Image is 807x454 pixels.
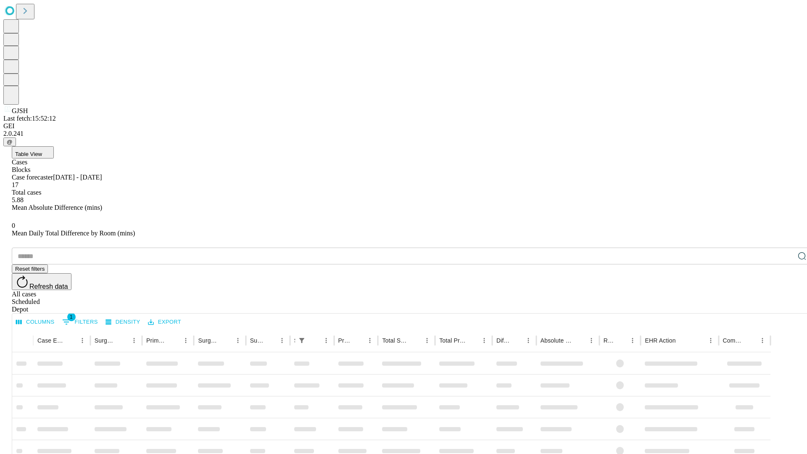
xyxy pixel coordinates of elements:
button: Sort [409,335,421,346]
button: Density [103,316,142,329]
div: Surgery Name [198,337,219,344]
button: Sort [65,335,76,346]
button: Sort [677,335,688,346]
div: Surgery Date [250,337,264,344]
button: Menu [76,335,88,346]
span: Last fetch: 15:52:12 [3,115,56,122]
div: Surgeon Name [95,337,116,344]
button: Menu [232,335,244,346]
button: Menu [364,335,376,346]
div: GEI [3,122,804,130]
span: Refresh data [29,283,68,290]
span: Total cases [12,189,41,196]
button: @ [3,137,16,146]
button: Select columns [14,316,57,329]
button: Menu [478,335,490,346]
button: Menu [627,335,638,346]
div: Total Predicted Duration [439,337,466,344]
button: Show filters [296,335,308,346]
button: Menu [276,335,288,346]
button: Refresh data [12,273,71,290]
button: Sort [264,335,276,346]
div: Predicted In Room Duration [338,337,352,344]
div: Absolute Difference [541,337,573,344]
div: Total Scheduled Duration [382,337,409,344]
button: Export [146,316,183,329]
button: Sort [116,335,128,346]
button: Menu [705,335,717,346]
button: Menu [585,335,597,346]
button: Menu [522,335,534,346]
button: Menu [320,335,332,346]
span: @ [7,139,13,145]
button: Show filters [60,315,100,329]
button: Menu [180,335,192,346]
div: Scheduled In Room Duration [294,337,295,344]
div: EHR Action [645,337,675,344]
div: Primary Service [146,337,167,344]
span: 17 [12,181,18,188]
span: Table View [15,151,42,157]
div: Resolved in EHR [604,337,614,344]
span: 1 [67,313,76,321]
div: Case Epic Id [37,337,64,344]
button: Sort [745,335,757,346]
button: Menu [421,335,433,346]
span: GJSH [12,107,28,114]
button: Sort [467,335,478,346]
span: Mean Daily Total Difference by Room (mins) [12,230,135,237]
div: 2.0.241 [3,130,804,137]
span: Reset filters [15,266,45,272]
span: 5.88 [12,196,24,203]
span: [DATE] - [DATE] [53,174,102,181]
div: 1 active filter [296,335,308,346]
button: Sort [352,335,364,346]
div: Comments [723,337,744,344]
button: Table View [12,146,54,158]
button: Sort [309,335,320,346]
button: Menu [757,335,768,346]
div: Difference [496,337,510,344]
button: Sort [615,335,627,346]
span: Case forecaster [12,174,53,181]
span: Mean Absolute Difference (mins) [12,204,102,211]
button: Sort [511,335,522,346]
button: Menu [128,335,140,346]
button: Sort [168,335,180,346]
button: Sort [574,335,585,346]
span: 0 [12,222,15,229]
button: Reset filters [12,264,48,273]
button: Sort [220,335,232,346]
